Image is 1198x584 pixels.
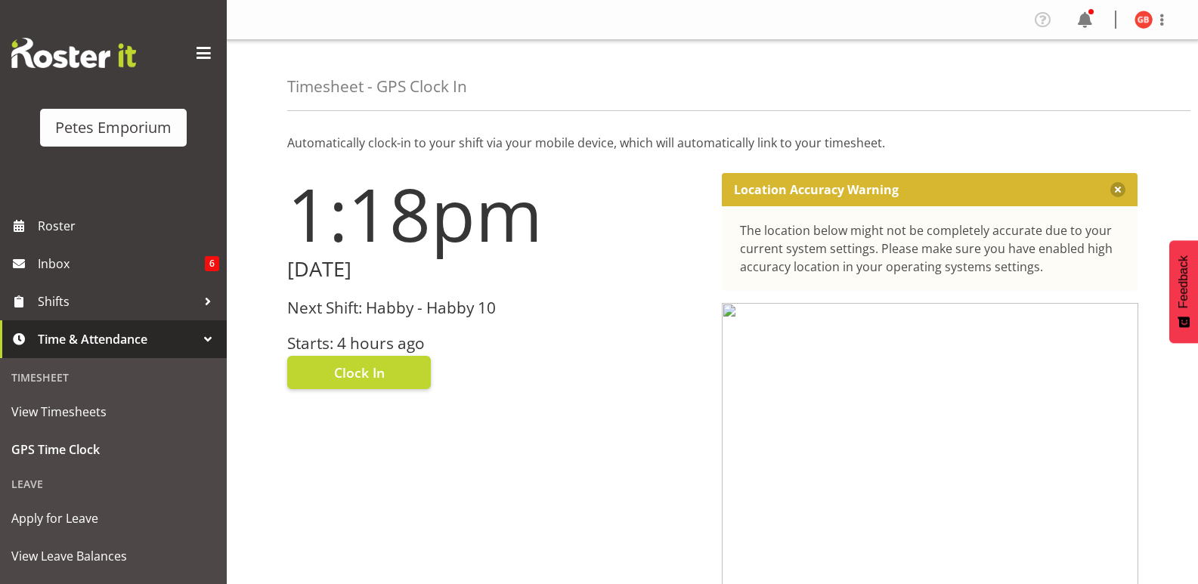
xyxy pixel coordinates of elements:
[4,499,223,537] a: Apply for Leave
[1169,240,1198,343] button: Feedback - Show survey
[287,134,1138,152] p: Automatically clock-in to your shift via your mobile device, which will automatically link to you...
[4,393,223,431] a: View Timesheets
[287,78,467,95] h4: Timesheet - GPS Clock In
[334,363,385,382] span: Clock In
[11,545,215,567] span: View Leave Balances
[740,221,1120,276] div: The location below might not be completely accurate due to your current system settings. Please m...
[4,431,223,468] a: GPS Time Clock
[1110,182,1125,197] button: Close message
[38,328,197,351] span: Time & Attendance
[11,438,215,461] span: GPS Time Clock
[205,256,219,271] span: 6
[287,299,704,317] h3: Next Shift: Habby - Habby 10
[11,400,215,423] span: View Timesheets
[1177,255,1190,308] span: Feedback
[287,258,704,281] h2: [DATE]
[734,182,899,197] p: Location Accuracy Warning
[11,38,136,68] img: Rosterit website logo
[38,290,197,313] span: Shifts
[1135,11,1153,29] img: gillian-byford11184.jpg
[4,468,223,499] div: Leave
[4,362,223,393] div: Timesheet
[55,116,172,139] div: Petes Emporium
[4,537,223,575] a: View Leave Balances
[38,252,205,275] span: Inbox
[287,173,704,255] h1: 1:18pm
[287,335,704,352] h3: Starts: 4 hours ago
[38,215,219,237] span: Roster
[11,507,215,530] span: Apply for Leave
[287,356,431,389] button: Clock In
